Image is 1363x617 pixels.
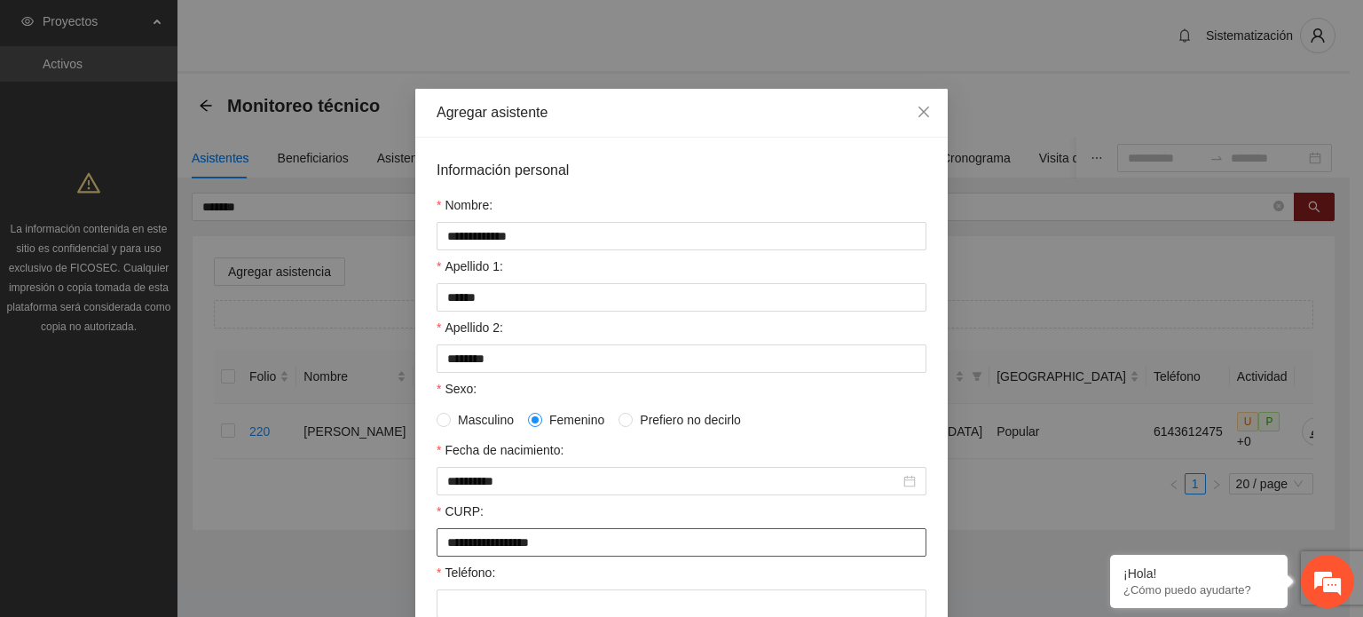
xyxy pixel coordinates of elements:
[437,283,926,312] input: Apellido 1:
[437,440,563,460] label: Fecha de nacimiento:
[451,410,521,430] span: Masculino
[437,195,492,215] label: Nombre:
[1123,566,1274,581] div: ¡Hola!
[917,105,931,119] span: close
[437,344,926,373] input: Apellido 2:
[9,421,338,483] textarea: Escriba su mensaje y pulse “Intro”
[437,379,477,399] label: Sexo:
[437,222,926,250] input: Nombre:
[103,205,245,384] span: Estamos en línea.
[437,159,569,181] span: Información personal
[900,89,948,137] button: Close
[542,410,611,430] span: Femenino
[437,502,484,521] label: CURP:
[92,91,298,114] div: Chatee con nosotros ahora
[437,257,503,276] label: Apellido 1:
[437,103,926,123] div: Agregar asistente
[1123,583,1274,597] p: ¿Cómo puedo ayudarte?
[447,471,900,491] input: Fecha de nacimiento:
[633,410,748,430] span: Prefiero no decirlo
[437,563,495,582] label: Teléfono:
[437,318,503,337] label: Apellido 2:
[291,9,334,51] div: Minimizar ventana de chat en vivo
[437,528,926,557] input: CURP:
